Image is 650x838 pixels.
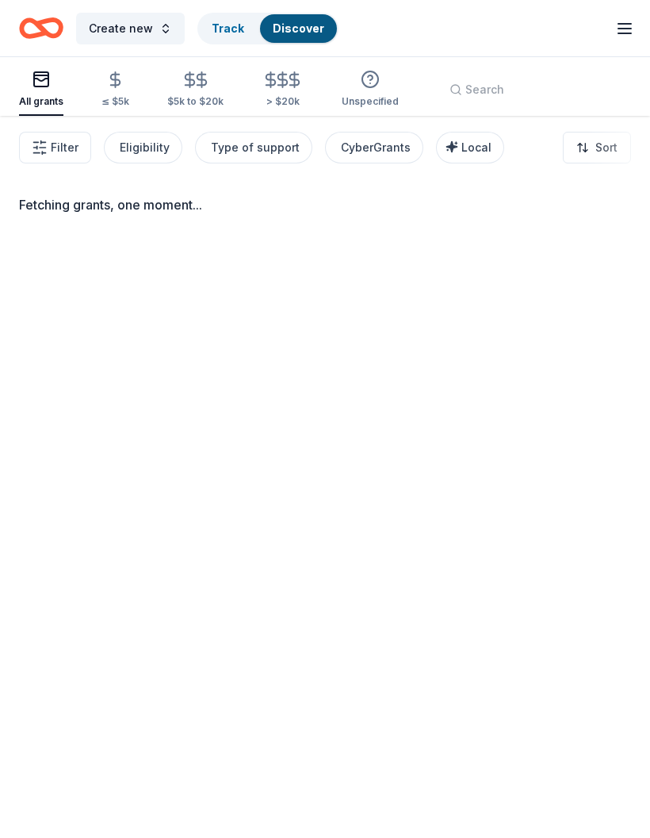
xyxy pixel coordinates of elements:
[342,95,399,108] div: Unspecified
[19,63,63,116] button: All grants
[273,21,324,35] a: Discover
[167,95,224,108] div: $5k to $20k
[120,138,170,157] div: Eligibility
[342,63,399,116] button: Unspecified
[595,138,617,157] span: Sort
[262,95,304,108] div: > $20k
[89,19,153,38] span: Create new
[19,10,63,47] a: Home
[76,13,185,44] button: Create new
[167,64,224,116] button: $5k to $20k
[19,195,631,214] div: Fetching grants, one moment...
[262,64,304,116] button: > $20k
[325,132,423,163] button: CyberGrants
[461,140,491,154] span: Local
[341,138,411,157] div: CyberGrants
[19,132,91,163] button: Filter
[51,138,78,157] span: Filter
[195,132,312,163] button: Type of support
[436,132,504,163] button: Local
[211,138,300,157] div: Type of support
[563,132,631,163] button: Sort
[101,64,129,116] button: ≤ $5k
[197,13,338,44] button: TrackDiscover
[101,95,129,108] div: ≤ $5k
[19,95,63,108] div: All grants
[104,132,182,163] button: Eligibility
[212,21,244,35] a: Track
